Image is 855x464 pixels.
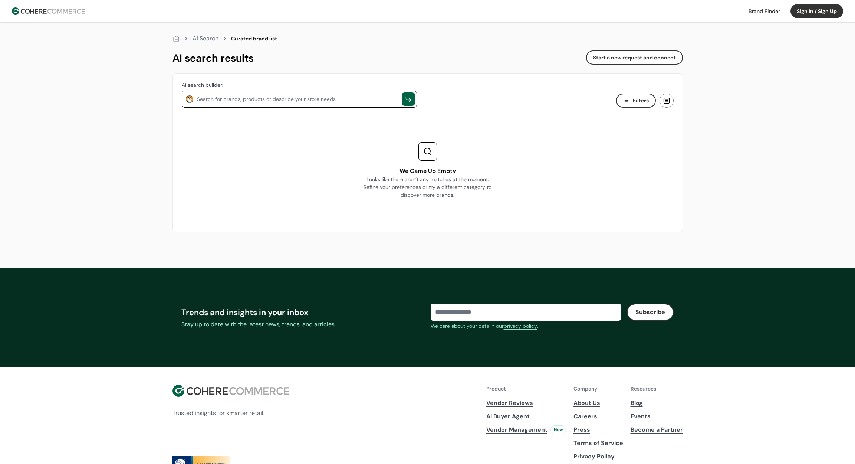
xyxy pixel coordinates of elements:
[172,50,254,66] div: AI search results
[627,304,674,321] button: Subscribe
[181,306,425,318] div: Trends and insights in your inbox
[181,320,425,329] div: Stay up to date with the latest news, trends, and articles.
[193,34,218,43] div: AI Search
[231,35,277,43] div: Curated brand list
[172,385,289,397] img: Cohere Logo
[573,412,623,421] a: Careers
[486,399,566,408] a: Vendor Reviews
[486,425,547,434] span: Vendor Management
[172,409,289,418] p: Trusted insights for smarter retail.
[486,425,566,434] a: Vendor ManagementNew
[631,425,683,434] a: Become a Partner
[573,439,623,448] p: Terms of Service
[362,167,493,176] div: We Came Up Empty
[362,176,493,199] div: Looks like there aren’t any matches at the moment. Refine your preferences or try a different cat...
[790,4,843,18] button: Sign In / Sign Up
[616,94,656,108] button: Filters
[631,412,683,421] a: Events
[12,7,85,15] img: Cohere Logo
[573,385,623,393] p: Company
[633,97,649,105] span: Filters
[550,425,566,434] div: New
[573,452,623,461] p: Privacy Policy
[486,385,566,393] p: Product
[504,322,537,330] a: privacy policy
[573,425,623,434] a: Press
[631,399,683,408] a: Blog
[586,50,683,65] button: Start a new request and connect
[486,412,566,421] a: AI Buyer Agent
[182,81,417,89] div: AI search builder:
[537,323,538,329] span: .
[573,399,623,408] a: About Us
[431,323,504,329] span: We care about your data in our
[631,385,683,393] p: Resources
